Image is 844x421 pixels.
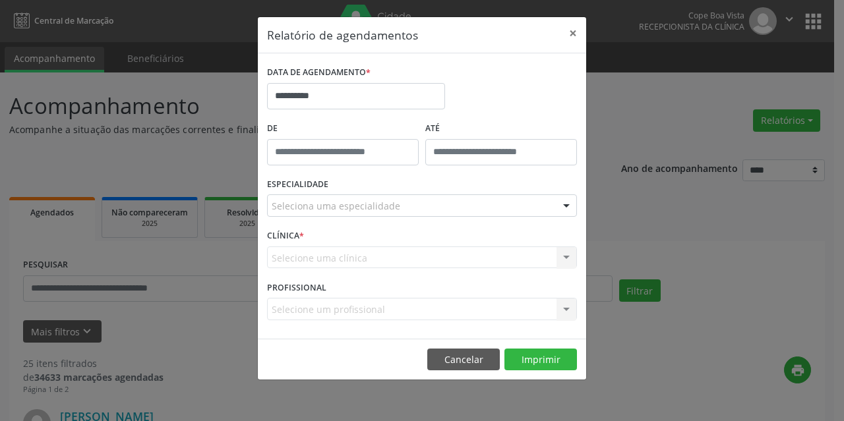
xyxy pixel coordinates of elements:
[272,199,400,213] span: Seleciona uma especialidade
[267,63,371,83] label: DATA DE AGENDAMENTO
[267,119,419,139] label: De
[425,119,577,139] label: ATÉ
[560,17,586,49] button: Close
[267,175,328,195] label: ESPECIALIDADE
[267,226,304,246] label: CLÍNICA
[427,349,500,371] button: Cancelar
[504,349,577,371] button: Imprimir
[267,26,418,43] h5: Relatório de agendamentos
[267,277,326,298] label: PROFISSIONAL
